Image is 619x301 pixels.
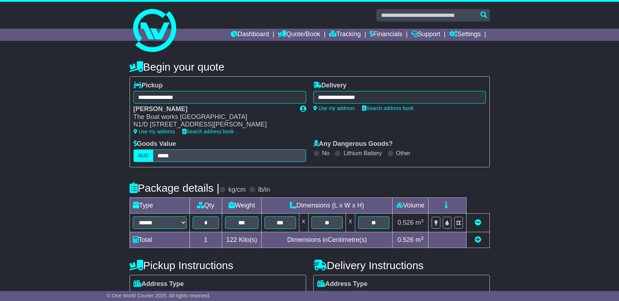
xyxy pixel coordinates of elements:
[189,232,222,248] td: 1
[231,29,269,41] a: Dashboard
[107,293,211,298] span: © One World Courier 2025. All rights reserved.
[421,218,424,224] sup: 3
[398,219,414,226] span: 0.526
[220,290,268,301] span: Air & Sea Depot
[449,29,481,41] a: Settings
[416,236,424,243] span: m
[278,29,320,41] a: Quote/Book
[130,232,189,248] td: Total
[313,140,393,148] label: Any Dangerous Goods?
[262,232,393,248] td: Dimensions in Centimetre(s)
[396,150,411,157] label: Other
[130,198,189,214] td: Type
[189,198,222,214] td: Qty
[416,219,424,226] span: m
[393,198,428,214] td: Volume
[133,113,293,121] div: The Boat works [GEOGRAPHIC_DATA]
[313,105,355,111] a: Use my address
[222,198,262,214] td: Weight
[398,236,414,243] span: 0.526
[133,280,184,288] label: Address Type
[411,29,440,41] a: Support
[133,149,154,162] label: AUD
[329,29,361,41] a: Tracking
[475,236,481,243] a: Add new item
[299,214,308,232] td: x
[343,150,382,157] label: Lithium Battery
[262,198,393,214] td: Dimensions (L x W x H)
[130,61,490,73] h4: Begin your quote
[313,82,347,90] label: Delivery
[228,186,245,194] label: kg/cm
[133,129,175,134] a: Use my address
[404,290,452,301] span: Air & Sea Depot
[130,259,306,271] h4: Pickup Instructions
[133,290,168,301] span: Residential
[130,182,220,194] h4: Package details |
[133,82,163,90] label: Pickup
[317,280,368,288] label: Address Type
[362,105,414,111] a: Search address book
[182,129,234,134] a: Search address book
[313,259,490,271] h4: Delivery Instructions
[370,29,402,41] a: Financials
[346,214,355,232] td: x
[322,150,329,157] label: No
[226,236,237,243] span: 122
[317,290,352,301] span: Residential
[222,232,262,248] td: Kilo(s)
[133,105,293,113] div: [PERSON_NAME]
[175,290,213,301] span: Commercial
[359,290,397,301] span: Commercial
[258,186,270,194] label: lb/in
[133,121,293,129] div: N1/D [STREET_ADDRESS][PERSON_NAME]
[475,219,481,226] a: Remove this item
[421,235,424,241] sup: 3
[133,140,176,148] label: Goods Value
